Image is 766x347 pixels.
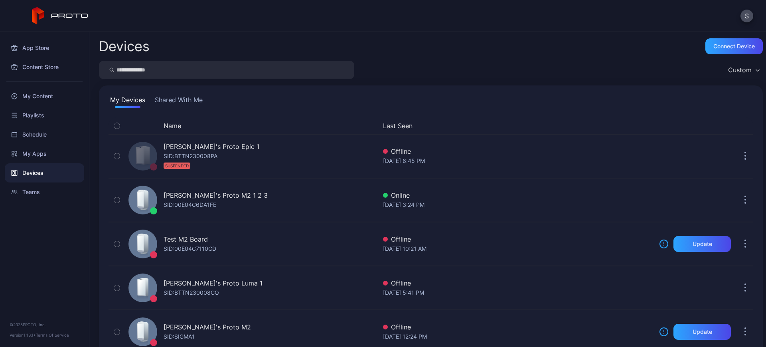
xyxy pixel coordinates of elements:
[5,144,84,163] a: My Apps
[656,121,728,131] div: Update Device
[673,236,731,252] button: Update
[713,43,755,50] div: Connect device
[5,106,84,125] a: Playlists
[164,200,216,210] div: SID: 00E04C6DA1FE
[383,322,653,332] div: Offline
[109,95,147,108] button: My Devices
[10,333,36,337] span: Version 1.13.1 •
[693,241,712,247] div: Update
[693,329,712,335] div: Update
[5,163,84,182] a: Devices
[164,163,190,169] div: SUSPENDED
[383,121,650,131] button: Last Seen
[164,121,181,131] button: Name
[164,190,268,200] div: [PERSON_NAME]'s Proto M2 1 2 3
[383,244,653,254] div: [DATE] 10:21 AM
[164,278,263,288] div: [PERSON_NAME]'s Proto Luma 1
[164,322,251,332] div: [PERSON_NAME]'s Proto M2
[383,332,653,341] div: [DATE] 12:24 PM
[383,200,653,210] div: [DATE] 3:24 PM
[383,288,653,297] div: [DATE] 5:41 PM
[164,234,208,244] div: Test M2 Board
[673,324,731,340] button: Update
[724,61,763,79] button: Custom
[164,244,216,254] div: SID: 00E04C7110CD
[5,182,84,202] a: Teams
[5,38,84,58] a: App Store
[383,234,653,244] div: Offline
[164,151,217,171] div: SID: BTTN230008PA
[383,147,653,156] div: Offline
[5,87,84,106] a: My Content
[383,156,653,166] div: [DATE] 6:45 PM
[728,66,752,74] div: Custom
[5,58,84,77] a: Content Store
[737,121,753,131] div: Options
[705,38,763,54] button: Connect device
[36,333,69,337] a: Terms Of Service
[5,125,84,144] a: Schedule
[153,95,204,108] button: Shared With Me
[164,288,219,297] div: SID: BTTN230008CQ
[99,39,150,54] h2: Devices
[10,321,79,328] div: © 2025 PROTO, Inc.
[383,278,653,288] div: Offline
[164,332,195,341] div: SID: SIGMA1
[740,10,753,22] button: S
[164,142,259,151] div: [PERSON_NAME]'s Proto Epic 1
[383,190,653,200] div: Online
